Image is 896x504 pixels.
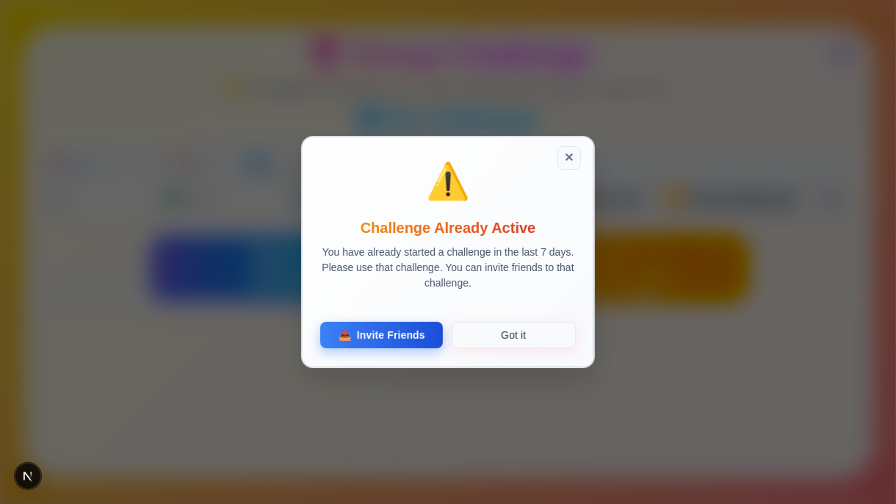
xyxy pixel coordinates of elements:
[320,217,576,239] h2: Challenge Already Active
[320,322,443,348] button: 📤Invite Friends
[320,245,576,291] p: You have already started a challenge in the last 7 days. Please use that challenge. You can invit...
[357,330,425,340] span: Invite Friends
[320,155,576,208] div: ⚠️
[557,146,581,170] button: ✕
[452,322,576,348] button: Got it
[339,330,351,340] span: 📤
